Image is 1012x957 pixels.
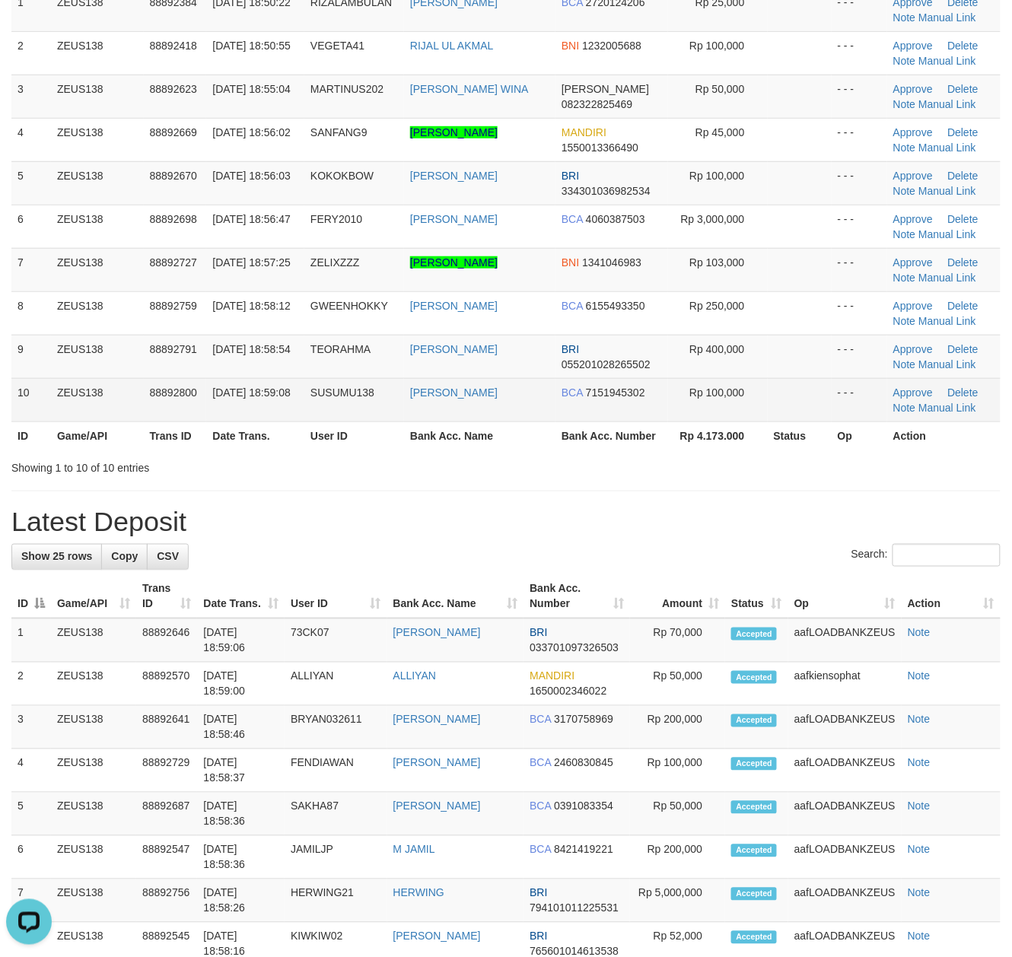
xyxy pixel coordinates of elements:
span: MANDIRI [530,670,574,682]
span: 88892418 [150,40,197,52]
span: BRI [530,930,547,943]
td: ZEUS138 [51,248,144,291]
span: BRI [530,887,547,899]
a: [PERSON_NAME] [393,757,481,769]
a: Note [908,627,931,639]
th: Op [832,421,887,450]
span: Rp 3,000,000 [681,213,745,225]
span: GWEENHOKKY [310,300,388,312]
td: ZEUS138 [51,291,144,335]
a: Copy [101,544,148,570]
td: aafLOADBANKZEUS [788,706,902,749]
a: [PERSON_NAME] [410,300,498,312]
span: 88892670 [150,170,197,182]
td: HERWING21 [285,879,387,923]
span: [DATE] 18:55:04 [212,83,290,95]
span: 88892800 [150,386,197,399]
a: Manual Link [918,98,976,110]
a: Manual Link [918,402,976,414]
td: aafLOADBANKZEUS [788,793,902,836]
span: BRI [562,170,579,182]
span: [DATE] 18:57:25 [212,256,290,269]
span: [DATE] 18:56:02 [212,126,290,138]
td: aafLOADBANKZEUS [788,618,902,663]
td: - - - [832,291,887,335]
span: Rp 100,000 [689,386,744,399]
a: Note [893,228,916,240]
td: - - - [832,248,887,291]
div: Showing 1 to 10 of 10 entries [11,454,410,475]
a: Note [908,887,931,899]
td: - - - [832,75,887,118]
td: 1 [11,618,51,663]
span: BRI [530,627,547,639]
td: Rp 5,000,000 [630,879,725,923]
td: 88892646 [136,618,197,663]
th: ID: activate to sort column descending [11,575,51,618]
a: Approve [893,386,933,399]
td: aafLOADBANKZEUS [788,836,902,879]
a: Approve [893,300,933,312]
a: [PERSON_NAME] [393,800,481,812]
span: Accepted [731,628,777,641]
th: Status [768,421,832,450]
a: [PERSON_NAME] [393,930,481,943]
th: Status: activate to sort column ascending [725,575,788,618]
a: Note [908,844,931,856]
span: Copy 8421419221 to clipboard [554,844,613,856]
td: 4 [11,118,51,161]
a: RIJAL UL AKMAL [410,40,493,52]
a: Note [908,670,931,682]
td: 5 [11,793,51,836]
td: ZEUS138 [51,31,144,75]
td: 2 [11,31,51,75]
a: Note [893,141,916,154]
th: Action: activate to sort column ascending [902,575,1001,618]
span: Copy 082322825469 to clipboard [562,98,632,110]
td: 5 [11,161,51,205]
span: 88892727 [150,256,197,269]
span: Accepted [731,758,777,771]
span: Copy 1650002346022 to clipboard [530,685,606,698]
td: - - - [832,205,887,248]
th: Game/API: activate to sort column ascending [51,575,136,618]
td: FENDIAWAN [285,749,387,793]
span: MANDIRI [562,126,606,138]
td: - - - [832,161,887,205]
a: Show 25 rows [11,544,102,570]
a: Note [893,315,916,327]
td: 73CK07 [285,618,387,663]
th: User ID [304,421,404,450]
th: Op: activate to sort column ascending [788,575,902,618]
td: - - - [832,118,887,161]
span: SUSUMU138 [310,386,374,399]
td: [DATE] 18:58:36 [197,793,285,836]
button: Open LiveChat chat widget [6,6,52,52]
span: BRI [562,343,579,355]
th: Date Trans.: activate to sort column ascending [197,575,285,618]
td: ZEUS138 [51,118,144,161]
a: Note [908,757,931,769]
a: [PERSON_NAME] [410,213,498,225]
span: BCA [530,757,551,769]
td: [DATE] 18:59:06 [197,618,285,663]
span: KOKOKBOW [310,170,374,182]
span: Copy 3170758969 to clipboard [554,714,613,726]
a: Delete [948,213,979,225]
a: Delete [948,343,979,355]
td: ZEUS138 [51,663,136,706]
a: HERWING [393,887,444,899]
td: 7 [11,879,51,923]
span: Copy 1550013366490 to clipboard [562,141,638,154]
span: Rp 45,000 [695,126,745,138]
th: Trans ID: activate to sort column ascending [136,575,197,618]
span: Rp 100,000 [689,40,744,52]
a: Note [893,11,916,24]
a: [PERSON_NAME] [410,256,498,269]
td: 88892729 [136,749,197,793]
td: 88892756 [136,879,197,923]
td: ZEUS138 [51,378,144,421]
td: Rp 70,000 [630,618,725,663]
a: [PERSON_NAME] [393,714,481,726]
td: 88892547 [136,836,197,879]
